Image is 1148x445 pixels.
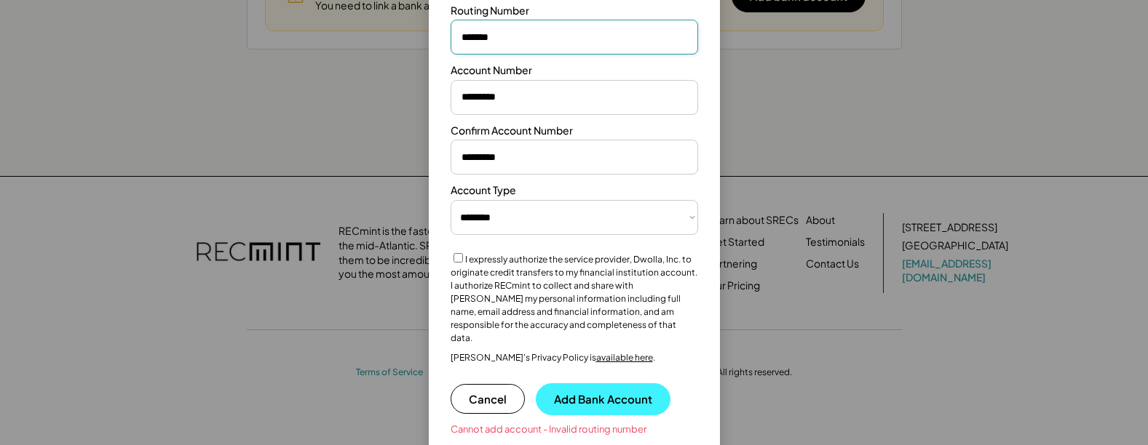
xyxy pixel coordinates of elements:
button: Cancel [451,384,525,414]
div: Account Number [451,63,532,78]
div: Account Type [451,183,516,198]
div: Cannot add account - Invalid routing number [451,422,646,437]
div: Confirm Account Number [451,124,573,138]
div: Routing Number [451,4,529,18]
button: Add Bank Account [536,383,670,415]
a: available here [596,352,653,363]
div: [PERSON_NAME]’s Privacy Policy is . [451,352,655,364]
label: I expressly authorize the service provider, Dwolla, Inc. to originate credit transfers to my fina... [451,254,697,343]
